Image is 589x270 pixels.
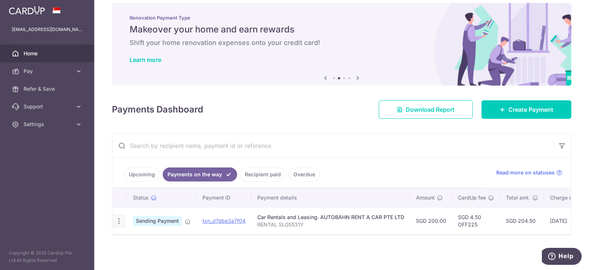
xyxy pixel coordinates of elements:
td: SGD 4.50 OFF225 [452,207,500,234]
span: Support [24,103,72,110]
span: Create Payment [508,105,553,114]
iframe: Opens a widget where you can find more information [542,248,582,266]
p: RENTAL SLG5531Y [257,221,404,228]
p: Renovation Payment Type [130,15,554,21]
span: CardUp fee [458,194,486,201]
input: Search by recipient name, payment id or reference [112,134,553,157]
img: CardUp [9,6,45,15]
a: Create Payment [482,100,571,119]
span: Refer & Save [24,85,72,93]
span: Settings [24,121,72,128]
a: Payments on the way [163,167,237,181]
span: Home [24,50,72,57]
a: Upcoming [124,167,160,181]
td: SGD 204.50 [500,207,544,234]
div: Car Rentals and Leasing. AUTOBAHN RENT A CAR PTE LTD [257,214,404,221]
span: Download Report [406,105,455,114]
span: Amount [416,194,435,201]
span: Pay [24,67,72,75]
a: Download Report [379,100,473,119]
a: Recipient paid [240,167,286,181]
span: Total amt. [506,194,530,201]
span: Status [133,194,149,201]
a: Learn more [130,56,161,63]
img: Renovation banner [112,3,571,86]
h6: Shift your home renovation expenses onto your credit card! [130,38,554,47]
a: Read more on statuses [496,169,562,176]
h5: Makeover your home and earn rewards [130,24,554,35]
span: Charge date [550,194,580,201]
span: Sending Payment [133,216,182,226]
a: txn_d7dbe3a7f04 [202,218,246,224]
td: SGD 200.00 [410,207,452,234]
h4: Payments Dashboard [112,103,203,116]
a: Overdue [289,167,320,181]
th: Payment details [251,188,410,207]
th: Payment ID [197,188,251,207]
span: Read more on statuses [496,169,555,176]
p: [EMAIL_ADDRESS][DOMAIN_NAME] [12,26,82,33]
